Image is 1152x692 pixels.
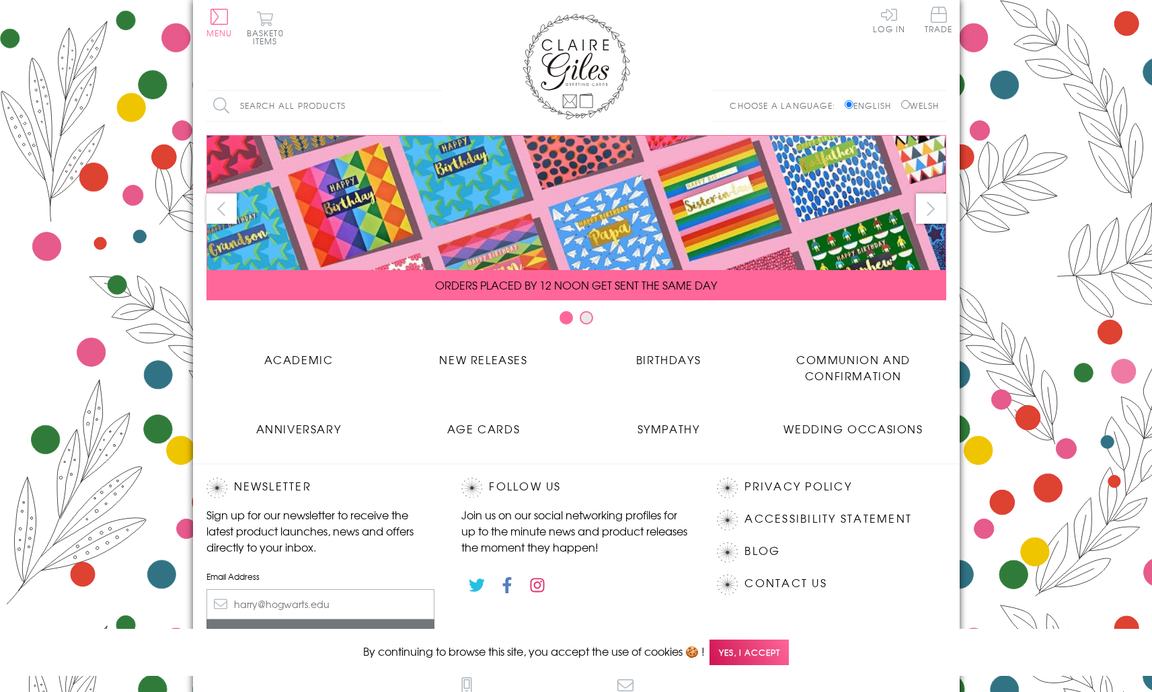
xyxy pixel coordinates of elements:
a: Log In [873,7,905,33]
button: Menu [206,9,233,37]
a: Wedding Occasions [761,410,946,437]
span: Sympathy [638,421,700,437]
input: Welsh [901,100,910,109]
input: Search [428,91,442,121]
span: Anniversary [256,421,342,437]
a: Accessibility Statement [744,510,912,528]
p: Choose a language: [730,99,842,112]
a: New Releases [391,341,576,367]
a: Blog [744,542,780,560]
label: Email Address [206,570,435,582]
span: Wedding Occasions [783,421,923,437]
label: English [845,99,898,112]
span: Birthdays [636,351,701,367]
input: English [845,100,853,109]
a: Privacy Policy [744,478,851,496]
h2: Follow Us [461,478,690,498]
span: 0 items [253,27,284,47]
a: Anniversary [206,410,391,437]
span: Menu [206,27,233,39]
a: Academic [206,341,391,367]
span: ORDERS PLACED BY 12 NOON GET SENT THE SAME DAY [435,277,717,293]
p: Join us on our social networking profiles for up to the minute news and product releases the mome... [461,507,690,555]
button: next [916,193,946,224]
a: Trade [925,7,953,36]
button: Carousel Page 2 [580,311,593,325]
span: Communion and Confirmation [796,351,911,384]
a: Communion and Confirmation [761,341,946,384]
input: harry@hogwarts.edu [206,589,435,619]
a: Age Cards [391,410,576,437]
span: Age Cards [447,421,520,437]
h2: Newsletter [206,478,435,498]
button: prev [206,193,237,224]
p: Sign up for our newsletter to receive the latest product launches, news and offers directly to yo... [206,507,435,555]
label: Welsh [901,99,939,112]
a: Sympathy [576,410,761,437]
span: Trade [925,7,953,33]
button: Basket0 items [247,11,284,45]
span: New Releases [439,351,527,367]
span: Yes, I accept [709,640,789,666]
input: Subscribe [206,619,435,650]
span: Academic [264,351,334,367]
button: Carousel Page 1 (Current Slide) [560,311,573,325]
a: Birthdays [576,341,761,367]
div: Carousel Pagination [206,310,946,331]
a: Contact Us [744,574,827,593]
img: Claire Giles Greetings Cards [523,13,630,120]
input: Search all products [206,91,442,121]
